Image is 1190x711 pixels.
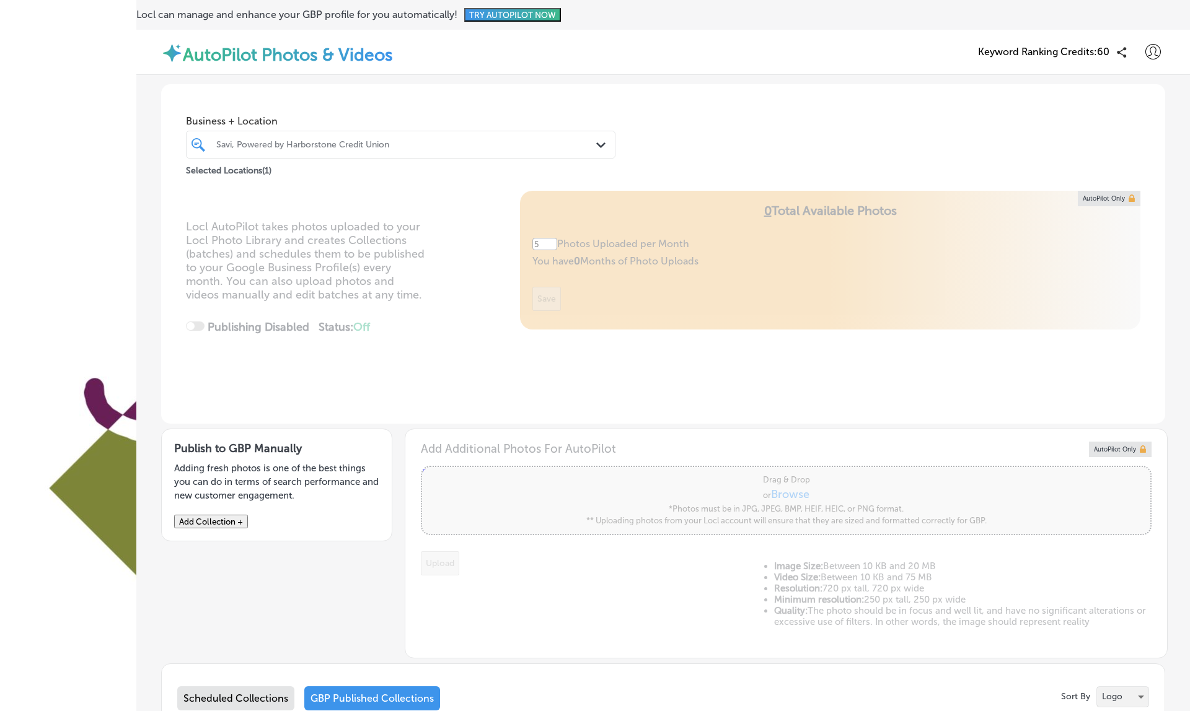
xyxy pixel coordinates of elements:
span: Business + Location [186,115,615,127]
div: Logo [1097,687,1148,707]
div: Scheduled Collections [177,686,294,710]
p: Selected Locations ( 1 ) [186,160,271,176]
button: TRY AUTOPILOT NOW [464,8,561,22]
p: Adding fresh photos is one of the best things you can do in terms of search performance and new c... [174,461,379,502]
span: Keyword Ranking Credits: 60 [978,46,1109,58]
label: AutoPilot Photos & Videos [183,45,393,65]
button: Add Collection + [174,515,248,528]
h3: Publish to GBP Manually [174,442,379,455]
div: Savi, Powered by Harborstone Credit Union [216,139,597,150]
p: Sort By [1061,691,1090,702]
div: GBP Published Collections [304,686,440,710]
img: autopilot-icon [161,42,183,64]
p: Logo [1102,691,1122,702]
